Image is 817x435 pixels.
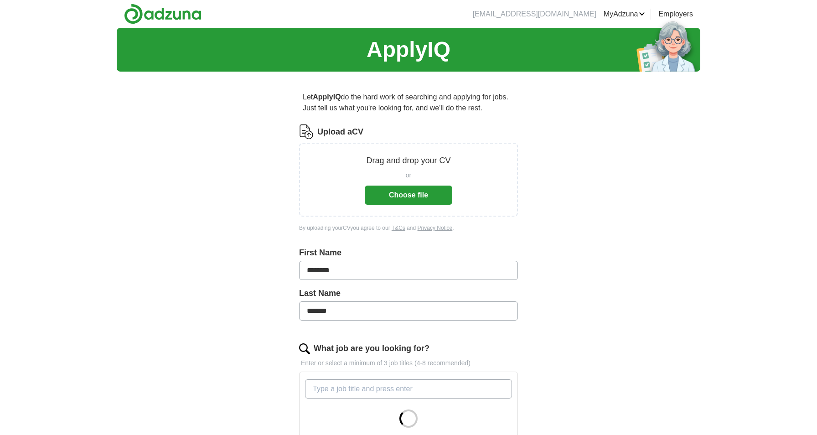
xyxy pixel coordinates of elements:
input: Type a job title and press enter [305,379,512,399]
h1: ApplyIQ [367,33,450,66]
a: Employers [658,9,693,20]
div: By uploading your CV you agree to our and . [299,224,518,232]
img: Adzuna logo [124,4,202,24]
label: Upload a CV [317,126,363,138]
img: search.png [299,343,310,354]
p: Let do the hard work of searching and applying for jobs. Just tell us what you're looking for, an... [299,88,518,117]
p: Drag and drop your CV [366,155,450,167]
strong: ApplyIQ [313,93,341,101]
a: T&Cs [392,225,405,231]
button: Choose file [365,186,452,205]
img: CV Icon [299,124,314,139]
p: Enter or select a minimum of 3 job titles (4-8 recommended) [299,358,518,368]
label: First Name [299,247,518,259]
li: [EMAIL_ADDRESS][DOMAIN_NAME] [473,9,596,20]
span: or [406,171,411,180]
label: Last Name [299,287,518,300]
a: MyAdzuna [604,9,646,20]
label: What job are you looking for? [314,342,429,355]
a: Privacy Notice [418,225,453,231]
